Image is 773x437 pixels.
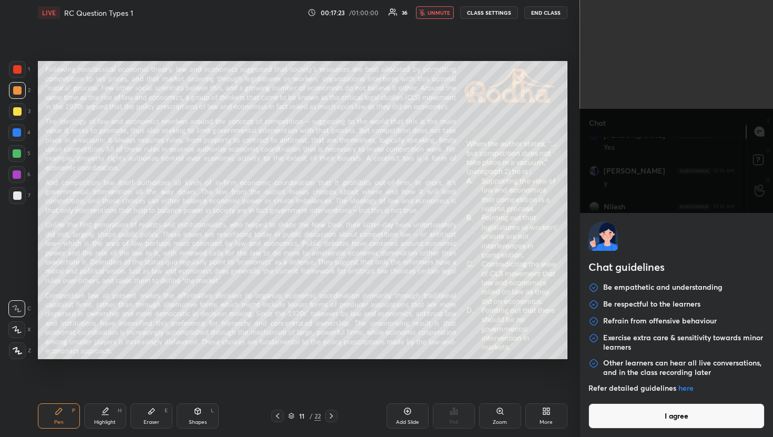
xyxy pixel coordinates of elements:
[402,10,408,15] div: 36
[603,358,765,377] p: Other learners can hear all live conversations, and in the class recording later
[297,413,307,419] div: 11
[428,9,450,16] span: unmute
[588,259,765,277] h2: Chat guidelines
[8,166,30,183] div: 6
[603,282,723,293] p: Be empathetic and understanding
[72,408,75,413] div: P
[9,61,30,78] div: 1
[493,420,507,425] div: Zoom
[396,420,419,425] div: Add Slide
[603,333,765,352] p: Exercise extra care & sensitivity towards minor learners
[9,82,30,99] div: 2
[524,6,567,19] button: END CLASS
[314,411,321,421] div: 22
[309,413,312,419] div: /
[165,408,168,413] div: E
[460,6,518,19] button: CLASS SETTINGS
[8,145,30,162] div: 5
[9,342,31,359] div: Z
[9,187,30,204] div: 7
[588,403,765,429] button: I agree
[416,6,454,19] button: unmute
[38,6,60,19] div: LIVE
[678,383,694,393] a: here
[8,321,31,338] div: X
[8,300,31,317] div: C
[540,420,553,425] div: More
[189,420,207,425] div: Shapes
[64,8,133,18] h4: RC Question Types 1
[603,316,717,327] p: Refrain from offensive behaviour
[603,299,700,310] p: Be respectful to the learners
[144,420,159,425] div: Eraser
[94,420,116,425] div: Highlight
[8,124,30,141] div: 4
[54,420,64,425] div: Pen
[9,103,30,120] div: 3
[211,408,214,413] div: L
[118,408,121,413] div: H
[588,383,765,393] p: Refer detailed guidelines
